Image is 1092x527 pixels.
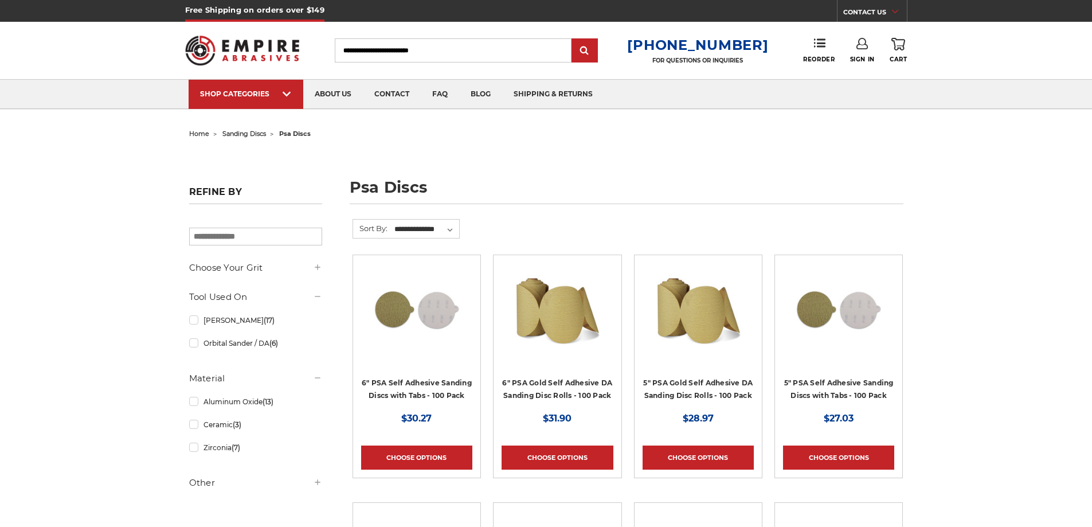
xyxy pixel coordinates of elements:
[890,56,907,63] span: Cart
[353,220,388,237] label: Sort By:
[643,378,753,400] a: 5" PSA Gold Self Adhesive DA Sanding Disc Rolls - 100 Pack
[263,397,273,406] span: (13)
[850,56,875,63] span: Sign In
[189,333,322,353] a: Orbital Sander / DA
[269,339,278,348] span: (6)
[189,476,322,490] h5: Other
[189,310,322,330] a: [PERSON_NAME]
[543,413,572,424] span: $31.90
[793,263,884,355] img: 5 inch PSA Disc
[890,38,907,63] a: Cart
[421,80,459,109] a: faq
[371,263,463,355] img: 6 inch psa sanding disc
[803,56,835,63] span: Reorder
[511,263,603,355] img: 6" DA Sanding Discs on a Roll
[502,263,613,374] a: 6" DA Sanding Discs on a Roll
[189,415,322,435] a: Ceramic
[233,420,241,429] span: (3)
[824,413,854,424] span: $27.03
[189,372,322,385] h5: Material
[783,446,894,470] a: Choose Options
[502,378,612,400] a: 6" PSA Gold Self Adhesive DA Sanding Disc Rolls - 100 Pack
[843,6,907,22] a: CONTACT US
[189,130,209,138] a: home
[683,413,714,424] span: $28.97
[222,130,266,138] a: sanding discs
[264,316,275,325] span: (17)
[361,446,472,470] a: Choose Options
[573,40,596,63] input: Submit
[459,80,502,109] a: blog
[627,57,768,64] p: FOR QUESTIONS OR INQUIRIES
[362,378,472,400] a: 6" PSA Self Adhesive Sanding Discs with Tabs - 100 Pack
[393,221,459,238] select: Sort By:
[350,179,903,204] h1: psa discs
[189,438,322,458] a: Zirconia
[232,443,240,452] span: (7)
[502,80,604,109] a: shipping & returns
[803,38,835,63] a: Reorder
[784,378,894,400] a: 5" PSA Self Adhesive Sanding Discs with Tabs - 100 Pack
[185,28,300,73] img: Empire Abrasives
[643,446,754,470] a: Choose Options
[303,80,363,109] a: about us
[643,263,754,374] a: 5" Sticky Backed Sanding Discs on a roll
[189,290,322,304] h5: Tool Used On
[200,89,292,98] div: SHOP CATEGORIES
[783,263,894,374] a: 5 inch PSA Disc
[189,392,322,412] a: Aluminum Oxide
[189,261,322,275] h5: Choose Your Grit
[627,37,768,53] a: [PHONE_NUMBER]
[363,80,421,109] a: contact
[652,263,744,355] img: 5" Sticky Backed Sanding Discs on a roll
[189,186,322,204] h5: Refine by
[361,263,472,374] a: 6 inch psa sanding disc
[279,130,311,138] span: psa discs
[502,446,613,470] a: Choose Options
[401,413,432,424] span: $30.27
